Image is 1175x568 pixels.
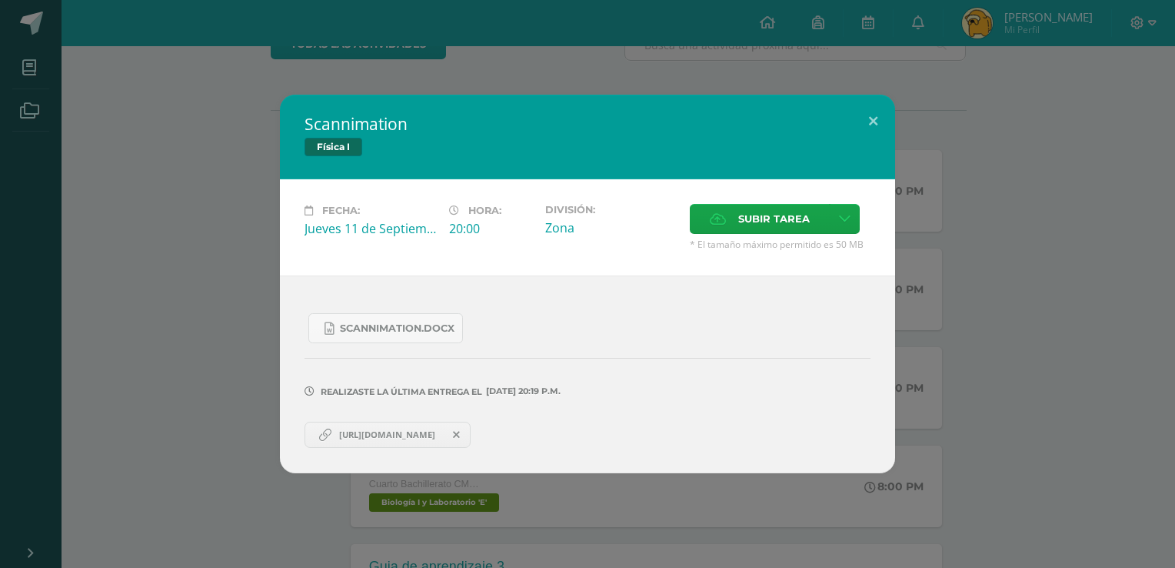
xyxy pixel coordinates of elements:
[305,422,471,448] a: [URL][DOMAIN_NAME]
[468,205,501,216] span: Hora:
[444,426,470,443] span: Remover entrega
[690,238,870,251] span: * El tamaño máximo permitido es 50 MB
[545,204,677,216] label: División:
[305,113,870,135] h2: Scannimation
[322,205,360,216] span: Fecha:
[305,138,362,156] span: Física I
[449,220,533,237] div: 20:00
[321,386,482,397] span: Realizaste la última entrega el
[331,429,443,441] span: [URL][DOMAIN_NAME]
[545,219,677,236] div: Zona
[738,205,810,233] span: Subir tarea
[305,220,437,237] div: Jueves 11 de Septiembre
[308,313,463,343] a: Scannimation.docx
[340,322,454,335] span: Scannimation.docx
[851,95,895,147] button: Close (Esc)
